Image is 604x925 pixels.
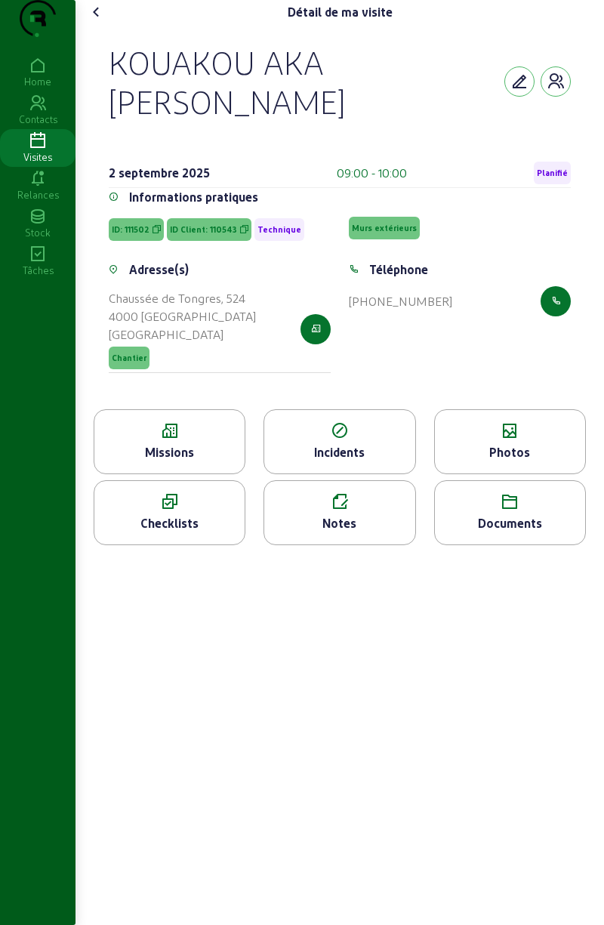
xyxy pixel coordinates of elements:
div: 09:00 - 10:00 [337,164,407,182]
div: Incidents [264,443,414,461]
div: Adresse(s) [129,261,189,279]
span: ID Client: 110543 [170,224,237,235]
div: Missions [94,443,245,461]
span: ID: 111502 [112,224,149,235]
span: Chantier [112,353,146,363]
div: 4000 [GEOGRAPHIC_DATA] [109,307,256,325]
span: Technique [257,224,301,235]
span: Planifié [537,168,568,178]
div: 2 septembre 2025 [109,164,210,182]
div: Documents [435,514,585,532]
div: Chaussée de Tongres, 524 [109,289,256,307]
div: KOUAKOU AKA [PERSON_NAME] [109,42,504,121]
div: [GEOGRAPHIC_DATA] [109,325,256,344]
div: Notes [264,514,414,532]
div: Téléphone [369,261,428,279]
div: Photos [435,443,585,461]
span: Murs extérieurs [352,223,417,233]
div: Informations pratiques [129,188,258,206]
div: Détail de ma visite [288,3,393,21]
div: [PHONE_NUMBER] [349,292,452,310]
div: Checklists [94,514,245,532]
